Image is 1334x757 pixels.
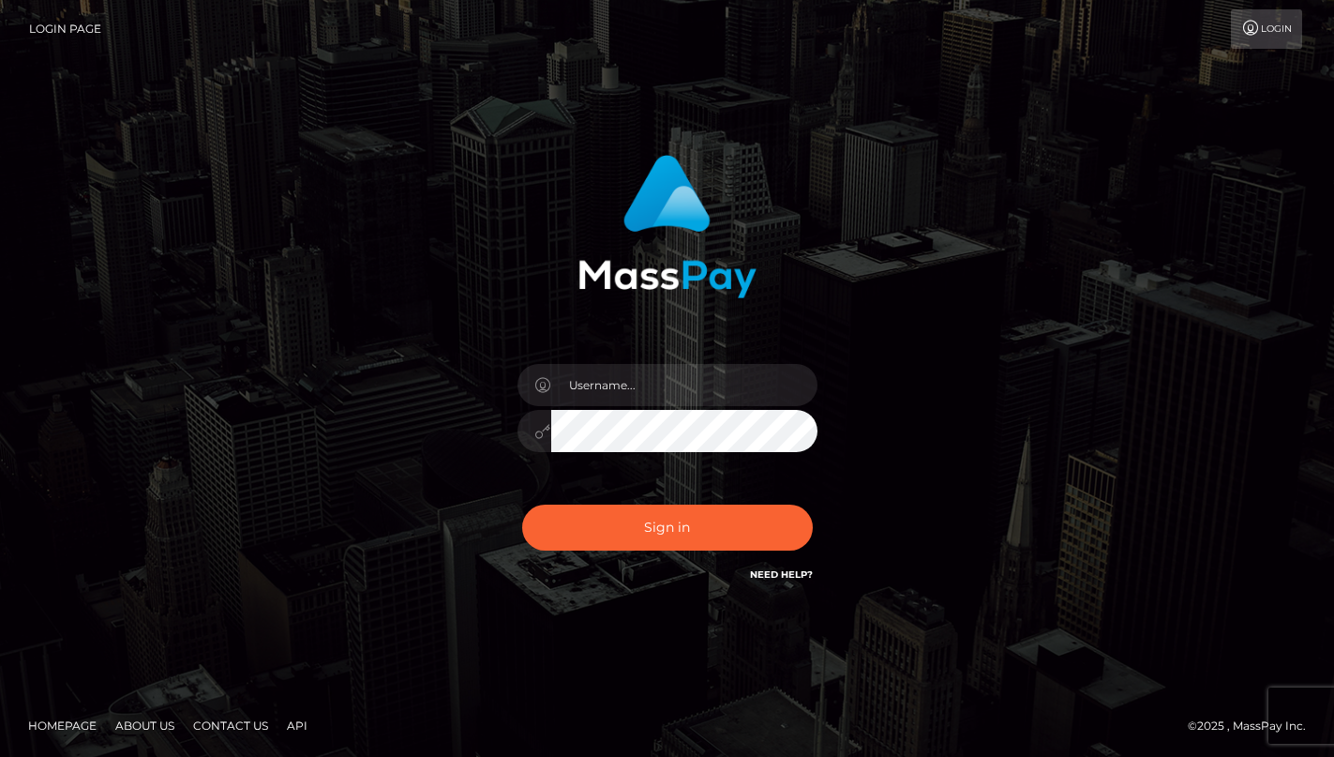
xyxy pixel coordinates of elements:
a: About Us [108,711,182,740]
a: Contact Us [186,711,276,740]
a: Login [1231,9,1302,49]
a: Need Help? [750,568,813,581]
img: MassPay Login [578,155,757,298]
a: API [279,711,315,740]
a: Homepage [21,711,104,740]
button: Sign in [522,505,813,551]
a: Login Page [29,9,101,49]
input: Username... [551,364,817,406]
div: © 2025 , MassPay Inc. [1188,716,1320,736]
